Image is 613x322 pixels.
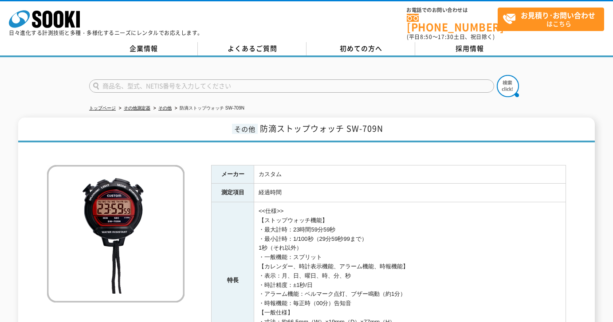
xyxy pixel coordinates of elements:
[198,42,306,55] a: よくあるご質問
[407,14,498,32] a: [PHONE_NUMBER]
[498,8,604,31] a: お見積り･お問い合わせはこちら
[158,106,172,110] a: その他
[212,184,254,202] th: 測定項目
[407,8,498,13] span: お電話でのお問い合わせは
[260,122,383,134] span: 防滴ストップウォッチ SW-709N
[124,106,150,110] a: その他測定器
[306,42,415,55] a: 初めての方へ
[340,43,382,53] span: 初めての方へ
[521,10,595,20] strong: お見積り･お問い合わせ
[89,106,116,110] a: トップページ
[89,42,198,55] a: 企業情報
[497,75,519,97] img: btn_search.png
[254,165,566,184] td: カスタム
[232,124,258,134] span: その他
[89,79,494,93] input: 商品名、型式、NETIS番号を入力してください
[47,165,185,302] img: 防滴ストップウォッチ SW-709N
[420,33,432,41] span: 8:50
[503,8,604,30] span: はこちら
[438,33,454,41] span: 17:30
[254,184,566,202] td: 経過時間
[173,104,244,113] li: 防滴ストップウォッチ SW-709N
[407,33,495,41] span: (平日 ～ 土日、祝日除く)
[212,165,254,184] th: メーカー
[9,30,203,35] p: 日々進化する計測技術と多種・多様化するニーズにレンタルでお応えします。
[415,42,524,55] a: 採用情報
